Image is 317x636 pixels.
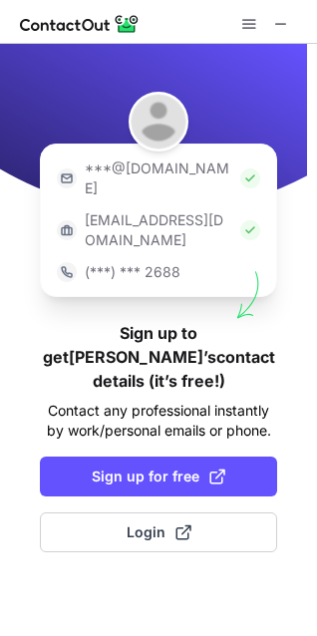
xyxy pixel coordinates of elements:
[240,168,260,188] img: Check Icon
[129,92,188,152] img: Daniel Martey
[40,401,277,441] p: Contact any professional instantly by work/personal emails or phone.
[85,159,232,198] p: ***@[DOMAIN_NAME]
[85,210,232,250] p: [EMAIL_ADDRESS][DOMAIN_NAME]
[40,321,277,393] h1: Sign up to get [PERSON_NAME]’s contact details (it’s free!)
[57,262,77,282] img: https://contactout.com/extension/app/static/media/login-phone-icon.bacfcb865e29de816d437549d7f4cb...
[127,522,191,542] span: Login
[92,467,225,486] span: Sign up for free
[40,512,277,552] button: Login
[57,220,77,240] img: https://contactout.com/extension/app/static/media/login-work-icon.638a5007170bc45168077fde17b29a1...
[20,12,140,36] img: ContactOut v5.3.10
[40,457,277,496] button: Sign up for free
[57,168,77,188] img: https://contactout.com/extension/app/static/media/login-email-icon.f64bce713bb5cd1896fef81aa7b14a...
[240,220,260,240] img: Check Icon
